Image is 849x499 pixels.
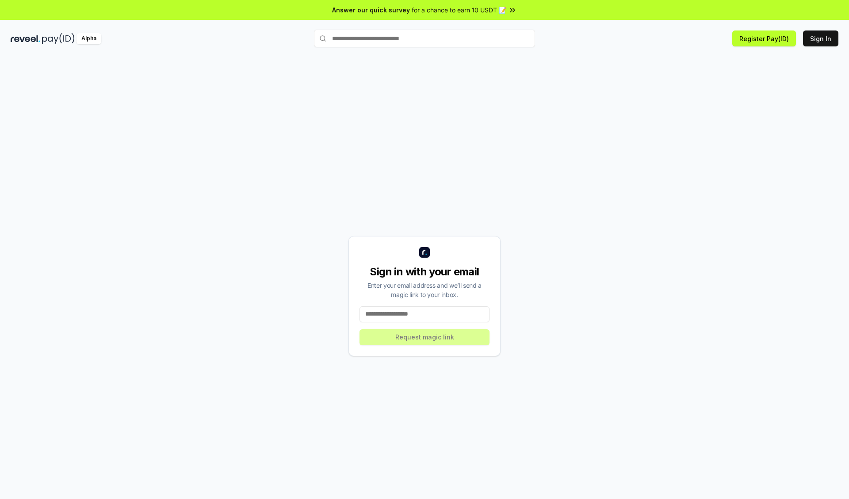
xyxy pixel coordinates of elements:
button: Sign In [803,30,838,46]
div: Sign in with your email [359,265,490,279]
button: Register Pay(ID) [732,30,796,46]
div: Alpha [76,33,101,44]
span: for a chance to earn 10 USDT 📝 [412,5,506,15]
img: reveel_dark [11,33,40,44]
span: Answer our quick survey [332,5,410,15]
img: logo_small [419,247,430,258]
div: Enter your email address and we’ll send a magic link to your inbox. [359,281,490,299]
img: pay_id [42,33,75,44]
